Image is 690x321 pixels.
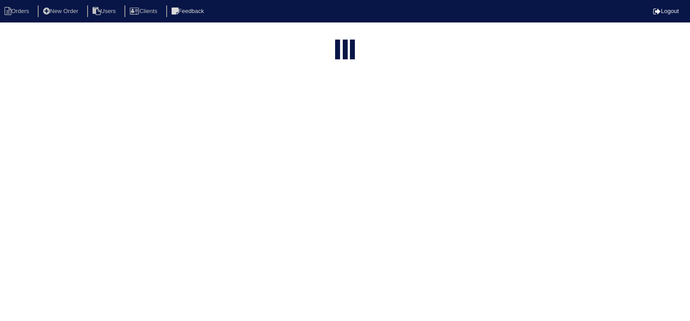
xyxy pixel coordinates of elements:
[653,8,679,14] a: Logout
[87,8,123,14] a: Users
[38,8,85,14] a: New Order
[343,40,348,61] div: loading...
[38,5,85,18] li: New Order
[87,5,123,18] li: Users
[124,5,164,18] li: Clients
[124,8,164,14] a: Clients
[166,5,211,18] li: Feedback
